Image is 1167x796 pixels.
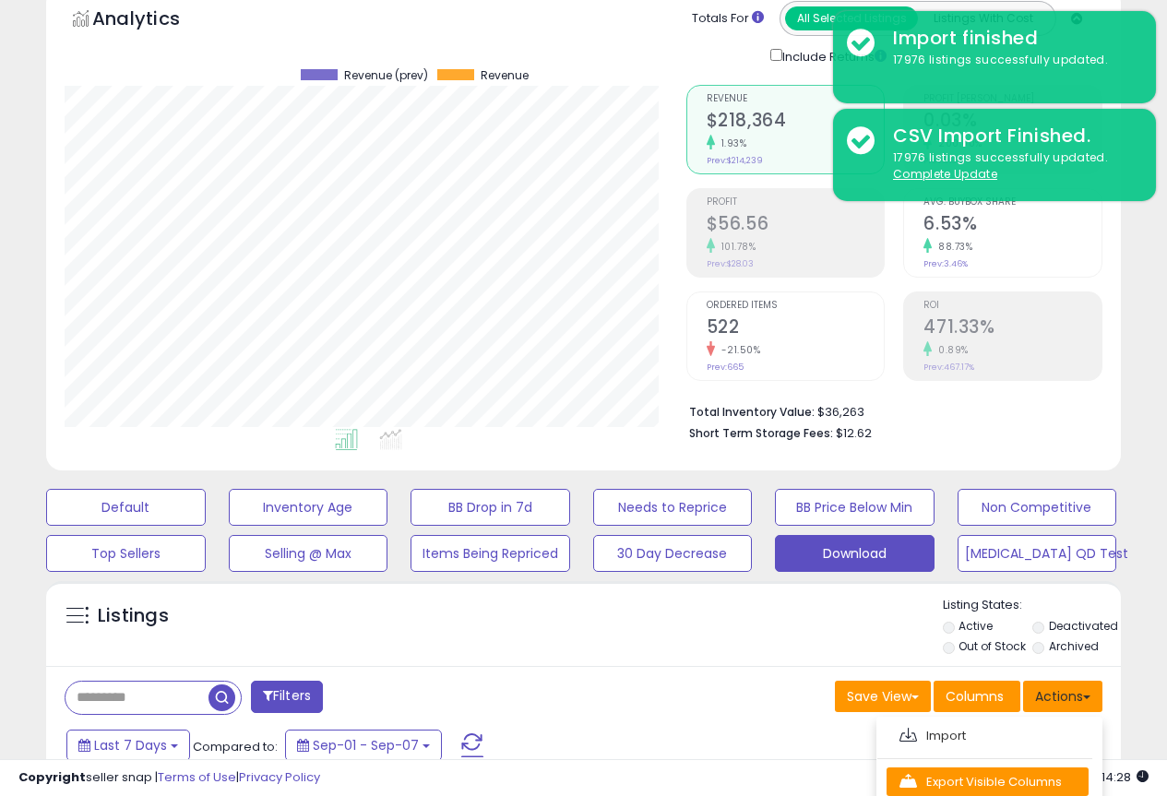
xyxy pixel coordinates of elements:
small: 1.93% [715,137,747,150]
button: Actions [1023,681,1102,712]
div: 17976 listings successfully updated. [879,52,1142,69]
a: Terms of Use [158,768,236,786]
span: Ordered Items [707,301,885,311]
button: [MEDICAL_DATA] QD Test [958,535,1117,572]
span: Columns [946,687,1004,706]
button: Top Sellers [46,535,206,572]
small: Prev: 467.17% [923,362,974,373]
span: $12.62 [836,424,872,442]
small: Prev: $28.03 [707,258,754,269]
div: 17976 listings successfully updated. [879,149,1142,184]
h2: 6.53% [923,213,1102,238]
b: Short Term Storage Fees: [689,425,833,441]
button: BB Drop in 7d [411,489,570,526]
label: Archived [1049,638,1099,654]
span: Compared to: [193,738,278,755]
small: 101.78% [715,240,756,254]
span: Revenue [481,69,529,82]
span: Revenue (prev) [344,69,428,82]
button: Items Being Repriced [411,535,570,572]
small: Prev: 3.46% [923,258,968,269]
span: Last 7 Days [94,736,167,754]
button: Save View [835,681,931,712]
button: Inventory Age [229,489,388,526]
button: Sep-01 - Sep-07 [285,730,442,761]
h5: Analytics [92,6,216,36]
a: Privacy Policy [239,768,320,786]
button: Listings With Cost [917,6,1050,30]
h2: $56.56 [707,213,885,238]
button: Download [775,535,935,572]
button: Filters [251,681,323,713]
button: 30 Day Decrease [593,535,753,572]
span: ROI [923,301,1102,311]
h2: 471.33% [923,316,1102,341]
label: Deactivated [1049,618,1118,634]
button: All Selected Listings [785,6,918,30]
a: Import [887,721,1089,750]
small: 88.73% [932,240,972,254]
button: Non Competitive [958,489,1117,526]
span: Profit [PERSON_NAME] [923,94,1102,104]
label: Out of Stock [959,638,1026,654]
div: Include Returns [756,45,909,66]
h2: $218,364 [707,110,885,135]
b: Total Inventory Value: [689,404,815,420]
strong: Copyright [18,768,86,786]
h2: 522 [707,316,885,341]
button: Last 7 Days [66,730,190,761]
small: 0.89% [932,343,969,357]
button: BB Price Below Min [775,489,935,526]
button: Needs to Reprice [593,489,753,526]
span: Profit [707,197,885,208]
small: Prev: 665 [707,362,744,373]
div: seller snap | | [18,769,320,787]
span: 2025-09-15 14:28 GMT [1073,768,1149,786]
button: Selling @ Max [229,535,388,572]
button: Default [46,489,206,526]
span: Sep-01 - Sep-07 [313,736,419,754]
div: Totals For [692,10,764,28]
p: Listing States: [943,597,1121,614]
label: Active [959,618,993,634]
h5: Listings [98,603,169,629]
div: Import finished [879,25,1142,52]
div: CSV Import Finished. [879,123,1142,149]
u: Complete Update [893,166,997,182]
a: Export Visible Columns [887,767,1089,796]
span: Avg. Buybox Share [923,197,1102,208]
li: $36,263 [689,399,1089,422]
small: -21.50% [715,343,761,357]
button: Columns [934,681,1020,712]
small: Prev: $214,239 [707,155,763,166]
span: Revenue [707,94,885,104]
